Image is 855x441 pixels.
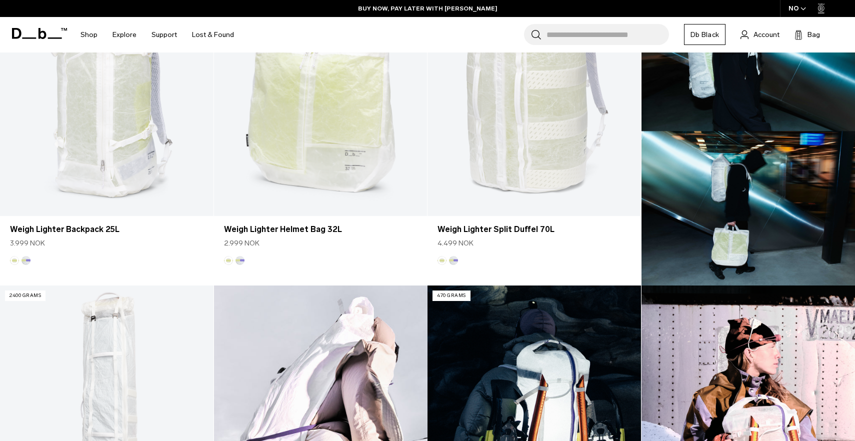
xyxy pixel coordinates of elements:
button: Diffusion [10,256,19,265]
a: Account [740,28,779,40]
span: 2.999 NOK [224,238,259,248]
button: Aurora [235,256,244,265]
p: 470 grams [432,290,470,301]
span: Account [753,29,779,40]
a: Weigh Lighter Split Duffel 70L [437,223,631,235]
button: Diffusion [437,256,446,265]
a: Db Black [684,24,725,45]
button: Aurora [449,256,458,265]
span: 4.499 NOK [437,238,473,248]
a: BUY NOW, PAY LATER WITH [PERSON_NAME] [358,4,497,13]
span: Bag [807,29,820,40]
a: Lost & Found [192,17,234,52]
p: 2400 grams [5,290,45,301]
span: 3.999 NOK [10,238,45,248]
a: Support [151,17,177,52]
a: Weigh Lighter Helmet Bag 32L [224,223,417,235]
nav: Main Navigation [73,17,241,52]
button: Bag [794,28,820,40]
a: Explore [112,17,136,52]
button: Aurora [21,256,30,265]
button: Diffusion [224,256,233,265]
a: Weigh Lighter Backpack 25L [10,223,203,235]
a: Shop [80,17,97,52]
